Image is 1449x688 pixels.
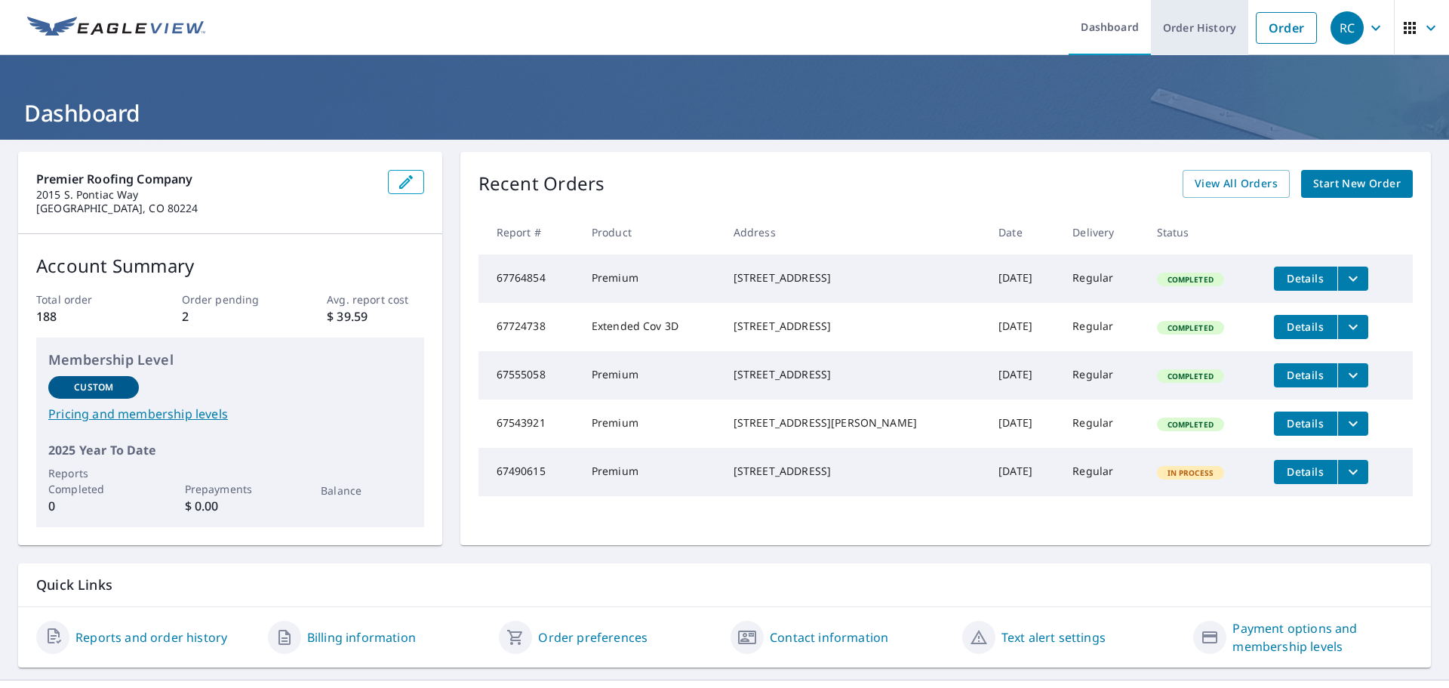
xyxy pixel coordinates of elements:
span: Completed [1158,322,1223,333]
button: detailsBtn-67543921 [1274,412,1337,436]
button: filesDropdownBtn-67555058 [1337,363,1368,387]
span: Completed [1158,371,1223,381]
div: [STREET_ADDRESS] [734,270,974,285]
p: Prepayments [185,481,275,497]
p: 2 [182,307,278,325]
div: [STREET_ADDRESS] [734,367,974,382]
td: [DATE] [986,351,1060,400]
p: 2025 Year To Date [48,441,412,459]
th: Status [1145,210,1262,255]
th: Product [580,210,721,255]
th: Date [986,210,1060,255]
td: Premium [580,448,721,496]
a: Start New Order [1301,170,1413,198]
button: detailsBtn-67724738 [1274,315,1337,339]
p: Avg. report cost [327,292,423,307]
a: Contact information [770,628,888,646]
p: Total order [36,292,133,307]
span: Details [1283,464,1328,479]
a: Order [1256,12,1317,44]
p: Quick Links [36,575,1413,594]
td: 67724738 [478,303,580,351]
td: Premium [580,255,721,303]
span: Start New Order [1313,174,1401,193]
span: View All Orders [1195,174,1278,193]
td: Premium [580,351,721,400]
td: [DATE] [986,255,1060,303]
a: Billing information [307,628,416,646]
p: Reports Completed [48,465,139,497]
div: [STREET_ADDRESS] [734,464,974,479]
span: Details [1283,271,1328,285]
p: Premier Roofing Company [36,170,376,188]
p: [GEOGRAPHIC_DATA], CO 80224 [36,202,376,215]
td: Regular [1060,303,1144,351]
th: Address [721,210,986,255]
div: RC [1331,11,1364,45]
a: Pricing and membership levels [48,405,412,423]
button: filesDropdownBtn-67764854 [1337,267,1368,291]
p: $ 0.00 [185,497,275,515]
p: 2015 S. Pontiac Way [36,188,376,202]
th: Report # [478,210,580,255]
span: Details [1283,368,1328,382]
span: Completed [1158,274,1223,285]
img: EV Logo [27,17,205,39]
a: Payment options and membership levels [1232,619,1413,656]
p: $ 39.59 [327,307,423,325]
td: Regular [1060,255,1144,303]
td: Regular [1060,400,1144,448]
th: Delivery [1060,210,1144,255]
a: Text alert settings [1001,628,1106,646]
p: Custom [74,381,113,394]
p: Balance [321,483,411,498]
span: Completed [1158,419,1223,430]
p: 188 [36,307,133,325]
td: 67490615 [478,448,580,496]
button: detailsBtn-67555058 [1274,363,1337,387]
td: [DATE] [986,303,1060,351]
td: Premium [580,400,721,448]
td: Regular [1060,448,1144,496]
span: In Process [1158,467,1223,478]
p: Order pending [182,292,278,307]
a: View All Orders [1183,170,1290,198]
span: Details [1283,319,1328,334]
a: Reports and order history [75,628,227,646]
a: Order preferences [538,628,648,646]
button: filesDropdownBtn-67543921 [1337,412,1368,436]
div: [STREET_ADDRESS][PERSON_NAME] [734,415,974,430]
span: Details [1283,416,1328,430]
button: detailsBtn-67490615 [1274,460,1337,484]
td: 67764854 [478,255,580,303]
td: Extended Cov 3D [580,303,721,351]
td: Regular [1060,351,1144,400]
p: 0 [48,497,139,515]
div: [STREET_ADDRESS] [734,319,974,334]
td: 67543921 [478,400,580,448]
td: 67555058 [478,351,580,400]
p: Membership Level [48,350,412,370]
td: [DATE] [986,400,1060,448]
button: filesDropdownBtn-67724738 [1337,315,1368,339]
p: Recent Orders [478,170,605,198]
p: Account Summary [36,252,424,279]
button: filesDropdownBtn-67490615 [1337,460,1368,484]
h1: Dashboard [18,97,1431,128]
td: [DATE] [986,448,1060,496]
button: detailsBtn-67764854 [1274,267,1337,291]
